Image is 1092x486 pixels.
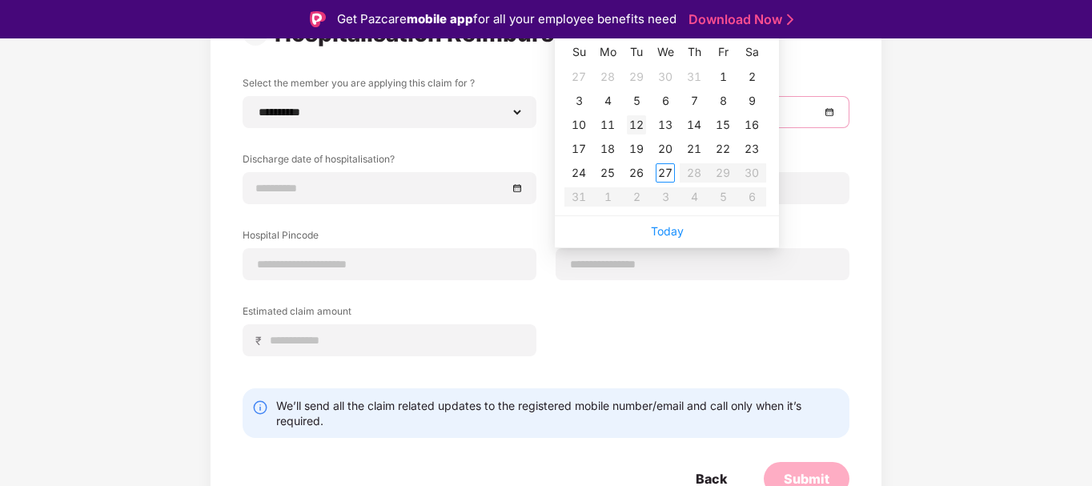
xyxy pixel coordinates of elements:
[742,115,761,135] div: 16
[627,115,646,135] div: 12
[564,39,593,65] th: Su
[709,39,737,65] th: Fr
[598,115,617,135] div: 11
[787,11,793,28] img: Stroke
[627,91,646,110] div: 5
[651,89,680,113] td: 2025-08-06
[651,224,684,238] a: Today
[737,65,766,89] td: 2025-08-02
[685,91,704,110] div: 7
[252,400,268,416] img: svg+xml;base64,PHN2ZyBpZD0iSW5mby0yMHgyMCIgeG1sbnM9Imh0dHA6Ly93d3cudzMub3JnLzIwMDAvc3ZnIiB3aWR0aD...
[564,113,593,137] td: 2025-08-10
[569,163,588,183] div: 24
[737,137,766,161] td: 2025-08-23
[656,139,675,159] div: 20
[656,91,675,110] div: 6
[651,39,680,65] th: We
[255,333,268,348] span: ₹
[622,137,651,161] td: 2025-08-19
[627,67,646,86] div: 29
[651,137,680,161] td: 2025-08-20
[742,67,761,86] div: 2
[243,152,536,172] label: Discharge date of hospitalisation?
[622,161,651,185] td: 2025-08-26
[627,163,646,183] div: 26
[564,89,593,113] td: 2025-08-03
[709,65,737,89] td: 2025-08-01
[656,67,675,86] div: 30
[709,113,737,137] td: 2025-08-15
[709,137,737,161] td: 2025-08-22
[407,11,473,26] strong: mobile app
[598,163,617,183] div: 25
[593,39,622,65] th: Mo
[598,67,617,86] div: 28
[737,39,766,65] th: Sa
[713,67,733,86] div: 1
[713,91,733,110] div: 8
[689,11,789,28] a: Download Now
[310,11,326,27] img: Logo
[680,39,709,65] th: Th
[593,161,622,185] td: 2025-08-25
[593,65,622,89] td: 2025-07-28
[680,89,709,113] td: 2025-08-07
[569,115,588,135] div: 10
[737,89,766,113] td: 2025-08-09
[680,65,709,89] td: 2025-07-31
[569,139,588,159] div: 17
[685,67,704,86] div: 31
[564,65,593,89] td: 2025-07-27
[243,228,536,248] label: Hospital Pincode
[713,115,733,135] div: 15
[622,39,651,65] th: Tu
[651,113,680,137] td: 2025-08-13
[593,89,622,113] td: 2025-08-04
[564,137,593,161] td: 2025-08-17
[627,139,646,159] div: 19
[685,115,704,135] div: 14
[243,76,536,96] label: Select the member you are applying this claim for ?
[737,113,766,137] td: 2025-08-16
[569,91,588,110] div: 3
[651,161,680,185] td: 2025-08-27
[656,163,675,183] div: 27
[337,10,676,29] div: Get Pazcare for all your employee benefits need
[680,113,709,137] td: 2025-08-14
[680,137,709,161] td: 2025-08-21
[569,67,588,86] div: 27
[622,113,651,137] td: 2025-08-12
[598,91,617,110] div: 4
[651,65,680,89] td: 2025-07-30
[622,89,651,113] td: 2025-08-05
[685,139,704,159] div: 21
[742,139,761,159] div: 23
[564,161,593,185] td: 2025-08-24
[598,139,617,159] div: 18
[622,65,651,89] td: 2025-07-29
[713,139,733,159] div: 22
[243,304,536,324] label: Estimated claim amount
[593,137,622,161] td: 2025-08-18
[593,113,622,137] td: 2025-08-11
[709,89,737,113] td: 2025-08-08
[656,115,675,135] div: 13
[276,398,840,428] div: We’ll send all the claim related updates to the registered mobile number/email and call only when...
[742,91,761,110] div: 9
